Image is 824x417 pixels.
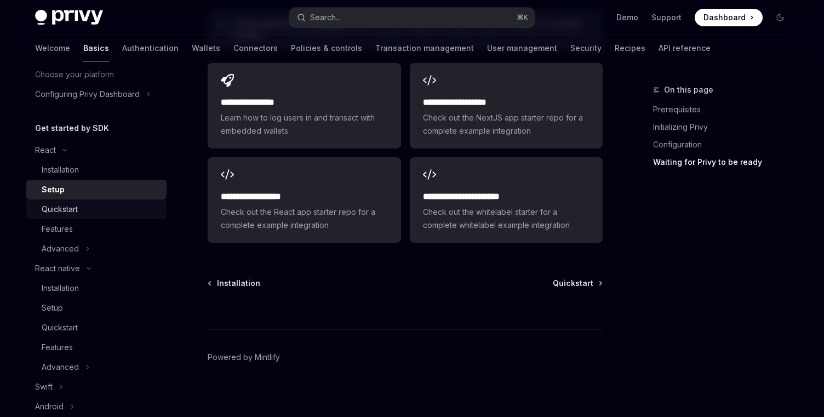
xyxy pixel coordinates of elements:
[192,35,220,61] a: Wallets
[35,400,64,413] div: Android
[83,35,109,61] a: Basics
[375,35,474,61] a: Transaction management
[410,63,603,148] a: **** **** **** ****Check out the NextJS app starter repo for a complete example integration
[42,282,79,295] div: Installation
[42,321,78,334] div: Quickstart
[208,157,400,243] a: **** **** **** ***Check out the React app starter repo for a complete example integration
[289,8,535,27] button: Search...⌘K
[217,278,260,289] span: Installation
[208,352,280,363] a: Powered by Mintlify
[35,262,80,275] div: React native
[771,9,789,26] button: Toggle dark mode
[42,341,73,354] div: Features
[35,10,103,25] img: dark logo
[208,63,400,148] a: **** **** **** *Learn how to log users in and transact with embedded wallets
[42,242,79,255] div: Advanced
[651,12,682,23] a: Support
[423,205,590,232] span: Check out the whitelabel starter for a complete whitelabel example integration
[35,144,56,157] div: React
[26,318,167,338] a: Quickstart
[35,122,109,135] h5: Get started by SDK
[35,380,53,393] div: Swift
[423,111,590,138] span: Check out the NextJS app starter repo for a complete example integration
[42,222,73,236] div: Features
[42,301,63,315] div: Setup
[553,278,593,289] span: Quickstart
[26,180,167,199] a: Setup
[26,278,167,298] a: Installation
[42,163,79,176] div: Installation
[122,35,179,61] a: Authentication
[616,12,638,23] a: Demo
[26,199,167,219] a: Quickstart
[664,83,713,96] span: On this page
[659,35,711,61] a: API reference
[209,278,260,289] a: Installation
[233,35,278,61] a: Connectors
[26,219,167,239] a: Features
[35,35,70,61] a: Welcome
[221,205,387,232] span: Check out the React app starter repo for a complete example integration
[221,111,387,138] span: Learn how to log users in and transact with embedded wallets
[653,153,798,171] a: Waiting for Privy to be ready
[35,88,140,101] div: Configuring Privy Dashboard
[553,278,602,289] a: Quickstart
[310,11,341,24] div: Search...
[42,203,78,216] div: Quickstart
[570,35,602,61] a: Security
[42,361,79,374] div: Advanced
[653,101,798,118] a: Prerequisites
[695,9,763,26] a: Dashboard
[410,157,603,243] a: **** **** **** **** ***Check out the whitelabel starter for a complete whitelabel example integra...
[517,13,528,22] span: ⌘ K
[26,160,167,180] a: Installation
[703,12,746,23] span: Dashboard
[291,35,362,61] a: Policies & controls
[653,136,798,153] a: Configuration
[487,35,557,61] a: User management
[42,183,65,196] div: Setup
[26,338,167,357] a: Features
[653,118,798,136] a: Initializing Privy
[615,35,645,61] a: Recipes
[26,298,167,318] a: Setup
